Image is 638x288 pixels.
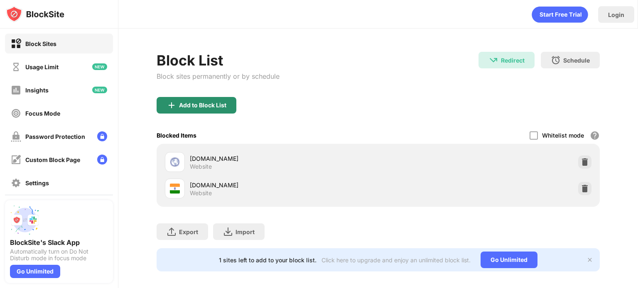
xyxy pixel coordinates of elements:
[25,156,80,163] div: Custom Block Page
[10,248,108,261] div: Automatically turn on Do Not Disturb mode in focus mode
[190,189,212,197] div: Website
[190,181,378,189] div: [DOMAIN_NAME]
[11,131,21,142] img: password-protection-off.svg
[25,87,49,94] div: Insights
[25,133,85,140] div: Password Protection
[190,154,378,163] div: [DOMAIN_NAME]
[10,205,40,235] img: push-slack.svg
[179,228,198,235] div: Export
[190,163,212,170] div: Website
[10,265,60,278] div: Go Unlimited
[11,39,21,49] img: block-on.svg
[97,155,107,165] img: lock-menu.svg
[6,6,64,22] img: logo-blocksite.svg
[157,72,280,80] div: Block sites permanently or by schedule
[321,257,471,264] div: Click here to upgrade and enjoy an unlimited block list.
[501,57,525,64] div: Redirect
[157,132,196,139] div: Blocked Items
[586,257,593,263] img: x-button.svg
[219,257,317,264] div: 1 sites left to add to your block list.
[10,238,108,247] div: BlockSite's Slack App
[25,40,56,47] div: Block Sites
[170,157,180,167] img: favicons
[608,11,624,18] div: Login
[25,110,60,117] div: Focus Mode
[170,184,180,194] img: favicons
[542,132,584,139] div: Whitelist mode
[11,155,21,165] img: customize-block-page-off.svg
[236,228,255,235] div: Import
[92,63,107,70] img: new-icon.svg
[11,62,21,72] img: time-usage-off.svg
[25,179,49,186] div: Settings
[179,102,226,109] div: Add to Block List
[532,6,588,23] div: animation
[481,252,537,268] div: Go Unlimited
[157,52,280,69] div: Block List
[563,57,590,64] div: Schedule
[97,131,107,141] img: lock-menu.svg
[11,178,21,188] img: settings-off.svg
[92,87,107,93] img: new-icon.svg
[11,85,21,95] img: insights-off.svg
[25,63,59,70] div: Usage Limit
[11,108,21,119] img: focus-off.svg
